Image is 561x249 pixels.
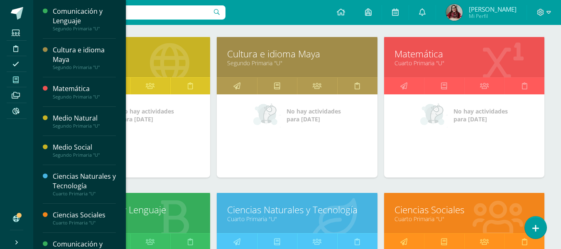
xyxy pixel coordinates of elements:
[446,4,463,21] img: a2df39c609df4212a135df2443e2763c.png
[394,59,534,67] a: Cuarto Primaria "U"
[53,143,116,158] a: Medio SocialSegundo Primaria "U"
[53,191,116,197] div: Cuarto Primaria "U"
[53,152,116,158] div: Segundo Primaria "U"
[394,203,534,216] a: Ciencias Sociales
[53,84,116,94] div: Matemática
[120,107,174,123] span: No hay actividades para [DATE]
[53,94,116,100] div: Segundo Primaria "U"
[60,215,200,223] a: Cuarto Primaria "U"
[53,172,116,197] a: Ciencias Naturales y TecnologíaCuarto Primaria "U"
[469,5,517,13] span: [PERSON_NAME]
[60,47,200,60] a: Medio Social
[53,210,116,220] div: Ciencias Sociales
[287,107,341,123] span: No hay actividades para [DATE]
[227,59,367,67] a: Segundo Primaria "U"
[394,215,534,223] a: Cuarto Primaria "U"
[60,203,200,216] a: Comunicación y Lenguaje
[60,59,200,67] a: Segundo Primaria "U"
[394,47,534,60] a: Matemática
[53,7,116,32] a: Comunicación y LenguajeSegundo Primaria "U"
[227,203,367,216] a: Ciencias Naturales y Tecnología
[53,7,116,26] div: Comunicación y Lenguaje
[53,143,116,152] div: Medio Social
[227,215,367,223] a: Cuarto Primaria "U"
[53,84,116,99] a: MatemáticaSegundo Primaria "U"
[53,45,116,70] a: Cultura e idioma MayaSegundo Primaria "U"
[53,64,116,70] div: Segundo Primaria "U"
[53,172,116,191] div: Ciencias Naturales y Tecnología
[53,113,116,129] a: Medio NaturalSegundo Primaria "U"
[53,26,116,32] div: Segundo Primaria "U"
[53,210,116,226] a: Ciencias SocialesCuarto Primaria "U"
[420,103,448,128] img: no_activities_small.png
[53,45,116,64] div: Cultura e idioma Maya
[469,12,517,20] span: Mi Perfil
[227,47,367,60] a: Cultura e idioma Maya
[453,107,508,123] span: No hay actividades para [DATE]
[53,113,116,123] div: Medio Natural
[39,5,225,20] input: Busca un usuario...
[253,103,281,128] img: no_activities_small.png
[53,123,116,129] div: Segundo Primaria "U"
[53,220,116,226] div: Cuarto Primaria "U"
